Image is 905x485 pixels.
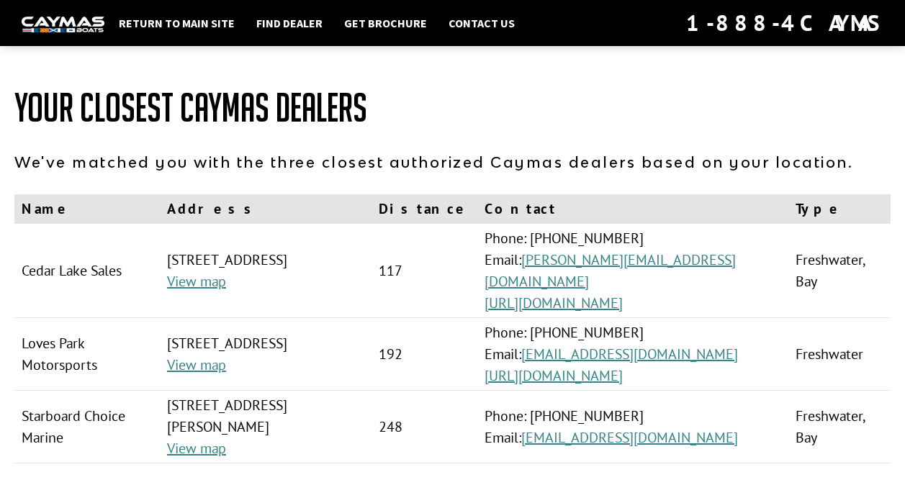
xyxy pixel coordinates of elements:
[249,14,330,32] a: Find Dealer
[167,439,226,458] a: View map
[14,224,160,318] td: Cedar Lake Sales
[441,14,522,32] a: Contact Us
[167,355,226,374] a: View map
[372,391,477,463] td: 248
[788,194,891,224] th: Type
[14,391,160,463] td: Starboard Choice Marine
[686,7,883,39] div: 1-888-4CAYMAS
[788,391,891,463] td: Freshwater, Bay
[160,224,372,318] td: [STREET_ADDRESS]
[477,391,788,463] td: Phone: [PHONE_NUMBER] Email:
[14,151,891,173] p: We've matched you with the three closest authorized Caymas dealers based on your location.
[521,345,738,363] a: [EMAIL_ADDRESS][DOMAIN_NAME]
[372,318,477,391] td: 192
[160,318,372,391] td: [STREET_ADDRESS]
[788,224,891,318] td: Freshwater, Bay
[372,224,477,318] td: 117
[477,194,788,224] th: Contact
[372,194,477,224] th: Distance
[14,318,160,391] td: Loves Park Motorsports
[477,224,788,318] td: Phone: [PHONE_NUMBER] Email:
[485,366,623,385] a: [URL][DOMAIN_NAME]
[160,194,372,224] th: Address
[485,250,736,291] a: [PERSON_NAME][EMAIL_ADDRESS][DOMAIN_NAME]
[477,318,788,391] td: Phone: [PHONE_NUMBER] Email:
[14,194,160,224] th: Name
[14,86,891,130] h1: Your Closest Caymas Dealers
[521,428,738,447] a: [EMAIL_ADDRESS][DOMAIN_NAME]
[788,318,891,391] td: Freshwater
[112,14,242,32] a: Return to main site
[167,272,226,291] a: View map
[485,294,623,312] a: [URL][DOMAIN_NAME]
[22,17,104,32] img: white-logo-c9c8dbefe5ff5ceceb0f0178aa75bf4bb51f6bca0971e226c86eb53dfe498488.png
[160,391,372,463] td: [STREET_ADDRESS][PERSON_NAME]
[337,14,434,32] a: Get Brochure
